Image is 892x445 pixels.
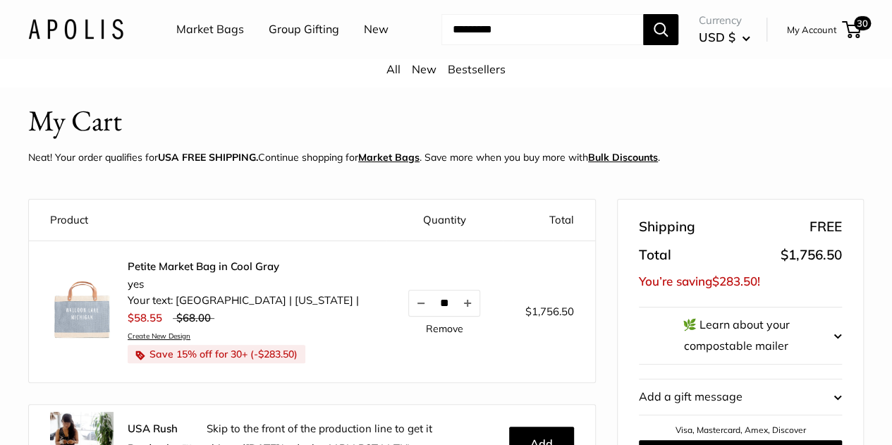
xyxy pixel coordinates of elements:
span: Total [639,243,671,268]
a: Group Gifting [269,19,339,40]
button: 🌿 Learn about your compostable mailer [639,307,842,364]
button: Decrease quantity by 1 [409,291,433,316]
span: You’re saving ! [639,274,760,288]
a: Create New Design [128,331,359,341]
button: Increase quantity by 1 [456,291,479,316]
img: Apolis [28,19,123,39]
li: Save 15% off for 30+ (- ) [128,345,305,363]
th: Quantity [386,200,503,241]
span: FREE [809,214,842,240]
span: $283.50 [712,274,757,288]
a: Market Bags [176,19,244,40]
button: Add a gift message [639,379,842,415]
span: $283.50 [258,348,294,360]
th: Total [503,200,595,241]
button: USD $ [699,26,750,49]
span: Currency [699,11,750,30]
span: $1,756.50 [525,305,574,318]
p: Neat! Your order qualifies for Continue shopping for . Save more when you buy more with . [28,148,660,166]
a: Market Bags [358,151,420,164]
a: New [364,19,389,40]
a: My Account [787,21,837,38]
a: Remove [426,324,463,334]
span: Shipping [639,214,695,240]
strong: USA FREE SHIPPING. [158,151,258,164]
a: Visa, Mastercard, Amex, Discover [676,425,806,435]
span: $1,756.50 [781,246,842,263]
input: Search... [441,14,643,45]
span: 30 [854,16,871,30]
button: Search [643,14,678,45]
a: 30 [843,21,861,38]
span: $58.55 [128,311,162,324]
span: USD $ [699,30,735,44]
h1: My Cart [28,100,122,142]
li: Your text: [GEOGRAPHIC_DATA] | [US_STATE] | [128,293,359,309]
a: New [412,62,436,76]
a: Petite Market Bag in Cool Gray [128,260,359,274]
span: $68.00 [176,311,211,324]
u: Bulk Discounts [588,151,658,164]
input: Quantity [433,297,456,309]
li: yes [128,276,359,293]
a: All [386,62,401,76]
th: Product [29,200,386,241]
a: Bestsellers [448,62,506,76]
